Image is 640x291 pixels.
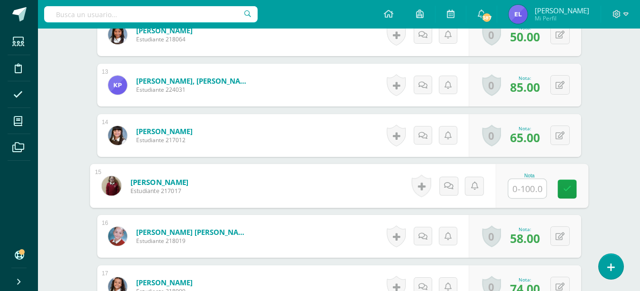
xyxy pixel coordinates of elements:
span: 50.00 [510,29,540,45]
span: Mi Perfil [535,14,589,22]
a: [PERSON_NAME] [PERSON_NAME] [136,227,250,237]
span: Estudiante 218019 [136,237,250,245]
a: 0 [482,125,501,146]
a: [PERSON_NAME] [136,278,193,287]
span: Estudiante 218064 [136,35,193,43]
span: Estudiante 224031 [136,86,250,94]
img: 547d42d2ab289de407d06245475fa4bf.png [102,176,121,195]
div: Nota: [510,276,540,283]
a: [PERSON_NAME], [PERSON_NAME] [136,76,250,86]
span: Estudiante 217017 [130,187,188,195]
img: 8a9aa690d1d8b323489802acba7d620f.png [108,227,127,246]
div: Nota [508,173,551,178]
span: Estudiante 217012 [136,136,193,144]
a: [PERSON_NAME] [136,26,193,35]
div: Nota: [510,75,540,81]
a: [PERSON_NAME] [130,177,188,187]
span: 85.00 [510,79,540,95]
span: 387 [482,12,492,23]
img: 754b15787495cc58131d2ad856263848.png [108,25,127,44]
img: 5161e068398b3184e914b2b9fdbf8c36.png [108,126,127,145]
div: Nota: [510,125,540,132]
input: 0-100.0 [508,179,546,198]
a: [PERSON_NAME] [136,126,193,136]
img: ef35b1a0aae168ecd22398b5b60057ec.png [509,5,528,24]
span: 65.00 [510,129,540,145]
a: 0 [482,74,501,96]
input: Busca un usuario... [44,6,258,22]
a: 0 [482,225,501,247]
span: 58.00 [510,230,540,246]
a: 0 [482,24,501,46]
div: Nota: [510,226,540,233]
img: 7c532318c0e18c9ee9db8a22c0ea9820.png [108,76,127,95]
span: [PERSON_NAME] [535,6,589,15]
